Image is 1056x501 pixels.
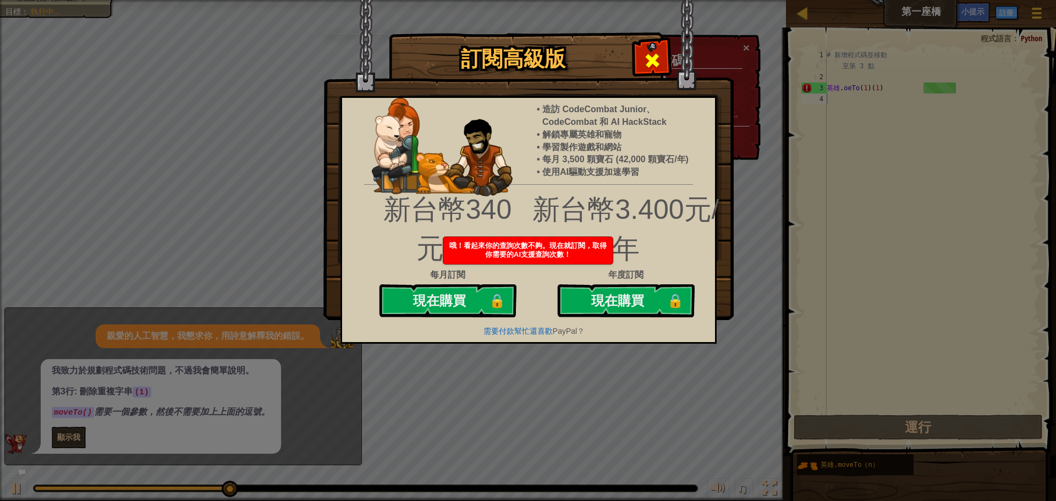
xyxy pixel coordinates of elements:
[542,104,667,126] font: 造訪 CodeCombat Junior、CodeCombat 和 AI HackStack
[608,270,643,279] font: 年度訂閱
[449,241,607,258] font: 哦！看起來你的查詢次數不夠。現在就訂閱，取得你需要的AI支援查詢次數！
[383,194,512,264] font: 新台幣340元/月
[461,44,565,73] font: 訂閱高級版
[553,327,585,335] font: PayPal？
[483,327,553,335] a: 需要付款幫忙還喜歡
[379,284,516,317] button: 現在購買🔒
[542,155,689,164] font: 每月 3,500 顆寶石 (42,000 顆寶石/年)
[542,130,621,139] font: 解鎖專屬英雄和寵物
[542,167,639,177] font: 使用AI驅動支援加速學習
[557,284,695,317] button: 現在購買🔒
[532,194,719,264] font: 新台幣3.400元/年
[542,142,621,152] font: 學習製作遊戲和網站
[430,270,465,279] font: 每月訂閱
[372,98,513,196] img: anya-and-nando-pet.webp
